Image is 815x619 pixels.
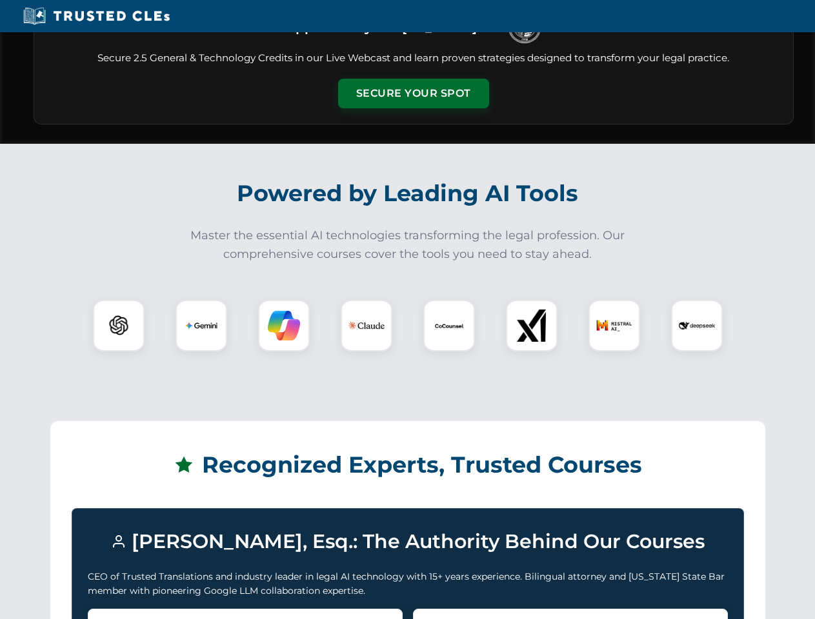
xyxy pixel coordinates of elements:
[348,308,385,344] img: Claude Logo
[88,569,728,598] p: CEO of Trusted Translations and industry leader in legal AI technology with 15+ years experience....
[72,442,744,487] h2: Recognized Experts, Trusted Courses
[19,6,174,26] img: Trusted CLEs
[423,300,475,351] div: CoCounsel
[100,307,137,344] img: ChatGPT Logo
[433,309,465,342] img: CoCounsel Logo
[596,308,632,344] img: Mistral AI Logo
[589,300,640,351] div: Mistral AI
[50,171,765,216] h2: Powered by Leading AI Tools
[506,300,558,351] div: xAI
[258,300,310,351] div: Copilot
[185,309,217,342] img: Gemini Logo
[338,79,489,108] button: Secure Your Spot
[93,300,145,351] div: ChatGPT
[176,300,227,351] div: Gemini
[341,300,392,351] div: Claude
[671,300,723,351] div: DeepSeek
[182,226,634,264] p: Master the essential AI technologies transforming the legal profession. Our comprehensive courses...
[268,309,300,342] img: Copilot Logo
[50,51,778,66] p: Secure 2.5 General & Technology Credits in our Live Webcast and learn proven strategies designed ...
[516,309,548,342] img: xAI Logo
[679,308,715,344] img: DeepSeek Logo
[88,524,728,559] h3: [PERSON_NAME], Esq.: The Authority Behind Our Courses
